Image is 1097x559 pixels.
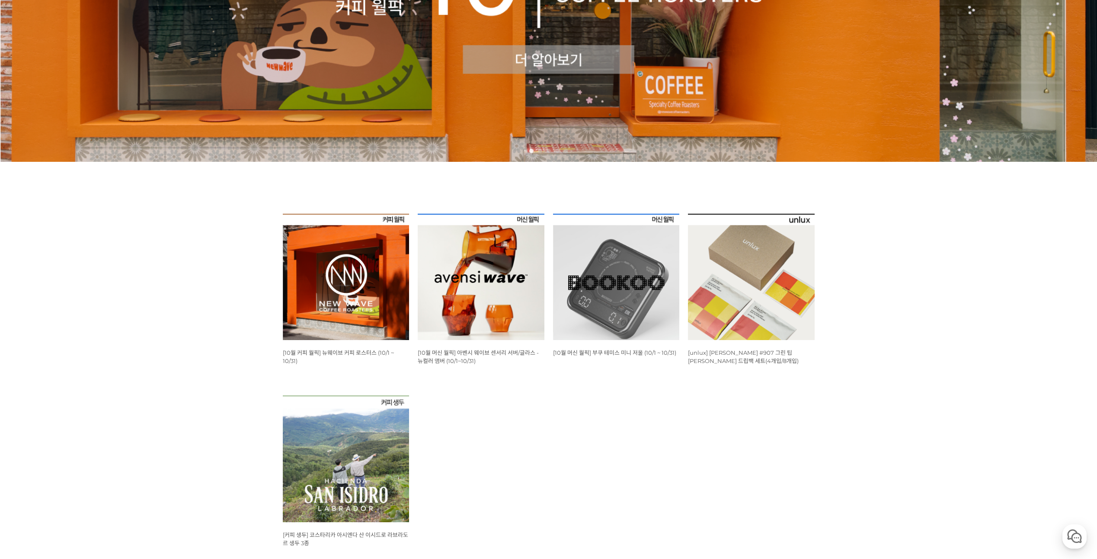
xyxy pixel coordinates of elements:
[283,214,409,341] img: [10월 커피 월픽] 뉴웨이브 커피 로스터스 (10/1 ~ 10/31)
[564,149,568,153] a: 5
[538,149,542,153] a: 2
[57,274,112,296] a: 대화
[555,149,560,153] a: 4
[418,349,539,364] a: [10월 머신 월픽] 아벤시 웨이브 센서리 서버/글라스 - 뉴컬러 앰버 (10/1~10/31)
[553,349,676,356] a: [10월 머신 월픽] 부쿠 테미스 미니 저울 (10/1 ~ 10/31)
[283,349,394,364] a: [10월 커피 월픽] 뉴웨이브 커피 로스터스 (10/1 ~ 10/31)
[688,349,799,364] a: [unlux] [PERSON_NAME] #907 그린 팁 [PERSON_NAME] 드립백 세트(4개입/8개입)
[283,531,408,546] a: [커피 생두] 코스타리카 아시엔다 산 이시드로 라브라도르 생두 3종
[79,288,90,295] span: 대화
[283,395,409,522] img: 코스타리카 아시엔다 산 이시드로 라브라도르
[27,287,32,294] span: 홈
[688,214,815,341] img: [unlux] 파나마 잰슨 #907 그린 팁 게이샤 워시드 드립백 세트(4개입/8개입)
[418,214,544,341] img: [10월 머신 월픽] 아벤시 웨이브 센서리 서버/글라스 - 뉴컬러 앰버 (10/1~10/31)
[3,274,57,296] a: 홈
[112,274,166,296] a: 설정
[553,214,680,341] img: [10월 머신 월픽] 부쿠 테미스 미니 저울 (10/1 ~ 10/31)
[134,287,144,294] span: 설정
[547,149,551,153] a: 3
[529,149,534,153] a: 1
